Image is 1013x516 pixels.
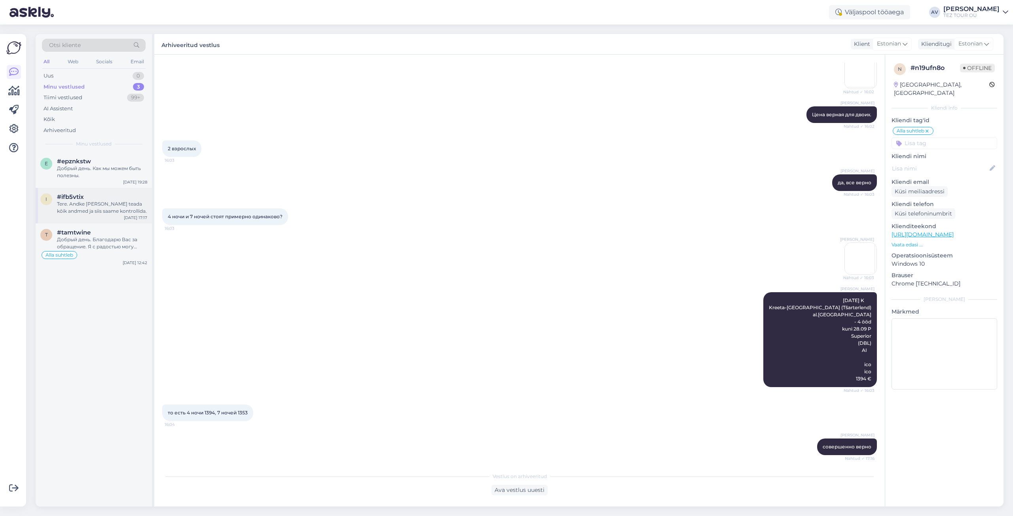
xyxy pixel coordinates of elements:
span: t [45,232,48,238]
div: [GEOGRAPHIC_DATA], [GEOGRAPHIC_DATA] [894,81,989,97]
span: совершенно верно [823,444,871,450]
span: Alla suhtleb [46,253,73,257]
div: Web [66,57,80,67]
input: Lisa nimi [892,164,988,173]
div: AV [929,7,940,18]
div: Väljaspool tööaega [829,5,910,19]
p: Kliendi tag'id [892,116,997,125]
img: Attachment [845,57,876,89]
span: 4 ночи и 7 ночей стоят примерно одинаково? [168,214,283,219]
span: то есть 4 ночи 1394, 7 ночей 1353 [168,410,248,416]
span: Цена верная для двоих. [812,112,871,117]
div: Uus [44,72,53,80]
span: #ifb5vtix [57,193,84,200]
p: Chrome [TECHNICAL_ID] [892,280,997,288]
label: Arhiveeritud vestlus [161,39,220,49]
div: Tiimi vestlused [44,94,82,102]
div: Добрый день. Благодарю Вас за обращение. Я с радостью могу оставить запрос на листе ожидания и оф... [57,236,147,250]
span: Nähtud ✓ 16:02 [844,123,875,129]
div: [DATE] 12:42 [123,260,147,266]
div: Kliendi info [892,104,997,112]
p: Kliendi email [892,178,997,186]
p: Vaata edasi ... [892,241,997,248]
div: Socials [95,57,114,67]
div: 99+ [127,94,144,102]
div: All [42,57,51,67]
span: Nähtud ✓ 16:02 [843,89,874,95]
span: Minu vestlused [76,140,112,147]
span: i [46,196,47,202]
p: Kliendi telefon [892,200,997,208]
span: 16:04 [165,421,194,427]
div: [PERSON_NAME] [892,296,997,303]
a: [PERSON_NAME]TEZ TOUR OÜ [943,6,1008,19]
span: 16:03 [165,225,194,231]
input: Lisa tag [892,137,997,149]
div: Arhiveeritud [44,127,76,134]
div: # n19ufn8o [911,63,960,73]
span: да, все верно [838,180,871,185]
div: Küsi meiliaadressi [892,186,948,197]
span: [PERSON_NAME] [840,100,875,106]
a: [URL][DOMAIN_NAME] [892,231,954,238]
span: [PERSON_NAME] [840,286,875,292]
div: Email [129,57,146,67]
span: #tamtwine [57,229,91,236]
span: Alla suhtleb [897,129,924,133]
span: n [898,66,902,72]
span: [PERSON_NAME] [840,168,875,174]
div: 0 [133,72,144,80]
div: Kõik [44,115,55,123]
span: 2 взрослых [168,146,196,151]
span: Estonian [877,40,901,48]
div: Klient [851,40,870,48]
span: [PERSON_NAME] [840,432,875,438]
span: 16:03 [165,157,194,163]
span: Vestlus on arhiveeritud [493,473,547,480]
p: Klienditeekond [892,222,997,231]
p: Märkmed [892,308,997,316]
div: [PERSON_NAME] [943,6,1000,12]
img: Askly Logo [6,40,21,55]
img: Attachment [845,243,876,274]
div: 3 [133,83,144,91]
span: Nähtud ✓ 16:03 [844,387,875,393]
div: TEZ TOUR OÜ [943,12,1000,19]
span: Nähtud ✓ 16:03 [843,275,874,281]
div: Добрый день. Как мы можем быть полезны. [57,165,147,179]
span: Otsi kliente [49,41,81,49]
span: Estonian [958,40,983,48]
span: e [45,161,48,166]
div: Klienditugi [918,40,952,48]
p: Operatsioonisüsteem [892,251,997,260]
div: [DATE] 19:28 [123,179,147,185]
div: AI Assistent [44,105,73,113]
div: Minu vestlused [44,83,85,91]
p: Windows 10 [892,260,997,268]
div: [DATE] 17:17 [124,215,147,221]
span: #epznkstw [57,158,91,165]
span: Nähtud ✓ 17:16 [845,456,875,461]
span: Offline [960,64,995,72]
div: Ava vestlus uuesti [491,485,548,495]
div: Küsi telefoninumbrit [892,208,955,219]
p: Brauser [892,271,997,280]
p: Kliendi nimi [892,152,997,161]
span: Nähtud ✓ 16:03 [844,191,875,197]
span: [PERSON_NAME] [840,236,874,242]
div: Tere. Andke [PERSON_NAME] teada kõik andmed ja siis saame kontrollida. [57,200,147,215]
